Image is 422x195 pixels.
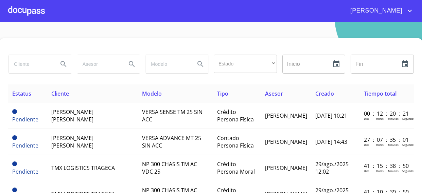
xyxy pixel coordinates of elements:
[388,143,399,147] p: Minutos
[376,169,384,173] p: Horas
[315,112,347,119] span: [DATE] 10:21
[142,108,203,123] span: VERSA SENSE TM 25 SIN ACC
[51,134,93,149] span: [PERSON_NAME] [PERSON_NAME]
[142,134,201,149] span: VERSA ADVANCE MT 25 SIN ACC
[12,188,17,192] span: Pendiente
[345,5,406,16] span: [PERSON_NAME]
[12,161,17,166] span: Pendiente
[145,55,190,73] input: search
[124,56,140,72] button: Search
[192,56,209,72] button: Search
[51,164,115,172] span: TMX LOGISTICS TRAGECA
[217,160,255,175] span: Crédito Persona Moral
[217,108,254,123] span: Crédito Persona Física
[142,90,162,97] span: Modelo
[388,169,399,173] p: Minutos
[12,142,38,149] span: Pendiente
[12,168,38,175] span: Pendiente
[265,90,283,97] span: Asesor
[364,110,410,117] p: 00 : 12 : 20 : 21
[345,5,414,16] button: account of current user
[364,169,369,173] p: Dias
[217,90,228,97] span: Tipo
[388,117,399,120] p: Minutos
[364,136,410,143] p: 27 : 07 : 35 : 01
[8,55,53,73] input: search
[315,138,347,145] span: [DATE] 14:43
[214,55,277,73] div: ​
[55,56,72,72] button: Search
[265,164,307,172] span: [PERSON_NAME]
[376,143,384,147] p: Horas
[51,108,93,123] span: [PERSON_NAME] [PERSON_NAME]
[12,109,17,114] span: Pendiente
[142,160,197,175] span: NP 300 CHASIS TM AC VDC 25
[12,135,17,140] span: Pendiente
[364,117,369,120] p: Dias
[77,55,121,73] input: search
[376,117,384,120] p: Horas
[402,143,415,147] p: Segundos
[402,169,415,173] p: Segundos
[12,90,31,97] span: Estatus
[364,143,369,147] p: Dias
[12,116,38,123] span: Pendiente
[265,112,307,119] span: [PERSON_NAME]
[51,90,69,97] span: Cliente
[364,162,410,170] p: 41 : 15 : 38 : 50
[217,134,254,149] span: Contado Persona Física
[315,160,349,175] span: 29/ago./2025 12:02
[265,138,307,145] span: [PERSON_NAME]
[402,117,415,120] p: Segundos
[315,90,334,97] span: Creado
[364,90,397,97] span: Tiempo total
